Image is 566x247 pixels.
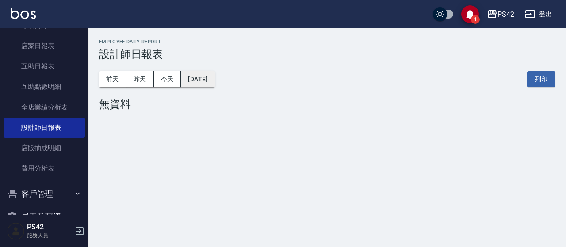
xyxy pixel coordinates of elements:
div: 無資料 [99,98,555,110]
img: Logo [11,8,36,19]
a: 費用分析表 [4,158,85,179]
div: PS42 [497,9,514,20]
button: 昨天 [126,71,154,87]
button: save [461,5,479,23]
button: [DATE] [181,71,214,87]
button: 前天 [99,71,126,87]
button: 登出 [521,6,555,23]
button: 今天 [154,71,181,87]
h5: PS42 [27,223,72,232]
p: 服務人員 [27,232,72,239]
button: PS42 [483,5,518,23]
h2: Employee Daily Report [99,39,555,45]
button: 列印 [527,71,555,87]
button: 員工及薪資 [4,205,85,228]
a: 店家日報表 [4,36,85,56]
h3: 設計師日報表 [99,48,555,61]
span: 1 [471,15,480,24]
a: 互助日報表 [4,56,85,76]
a: 全店業績分析表 [4,97,85,118]
button: 客戶管理 [4,182,85,205]
a: 店販抽成明細 [4,138,85,158]
a: 互助點數明細 [4,76,85,97]
a: 設計師日報表 [4,118,85,138]
img: Person [7,222,25,240]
